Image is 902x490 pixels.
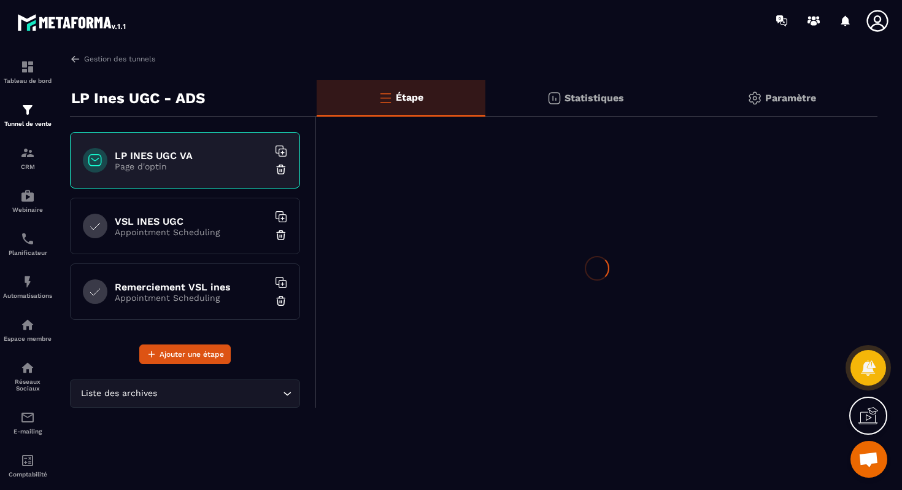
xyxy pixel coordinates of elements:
a: automationsautomationsWebinaire [3,179,52,222]
a: schedulerschedulerPlanificateur [3,222,52,265]
p: Appointment Scheduling [115,227,268,237]
img: arrow [70,53,81,64]
p: CRM [3,163,52,170]
img: formation [20,146,35,160]
a: Ouvrir le chat [850,441,887,478]
a: automationsautomationsAutomatisations [3,265,52,308]
img: automations [20,317,35,332]
p: Paramètre [765,92,816,104]
a: emailemailE-mailing [3,401,52,444]
img: automations [20,274,35,289]
a: accountantaccountantComptabilité [3,444,52,487]
img: email [20,410,35,425]
button: Ajouter une étape [139,344,231,364]
a: social-networksocial-networkRéseaux Sociaux [3,351,52,401]
img: automations [20,189,35,203]
img: formation [20,103,35,117]
h6: Remerciement VSL ines [115,281,268,293]
p: Page d'optin [115,161,268,171]
img: scheduler [20,231,35,246]
p: Tableau de bord [3,77,52,84]
span: Liste des archives [78,387,160,400]
p: Statistiques [565,92,624,104]
p: Automatisations [3,292,52,299]
p: Comptabilité [3,471,52,478]
p: Planificateur [3,249,52,256]
img: setting-gr.5f69749f.svg [747,91,762,106]
img: accountant [20,453,35,468]
a: formationformationTunnel de vente [3,93,52,136]
img: trash [275,295,287,307]
a: formationformationTableau de bord [3,50,52,93]
p: Étape [396,91,423,103]
a: automationsautomationsEspace membre [3,308,52,351]
img: bars-o.4a397970.svg [378,90,393,105]
a: Gestion des tunnels [70,53,155,64]
p: Réseaux Sociaux [3,378,52,392]
img: stats.20deebd0.svg [547,91,561,106]
p: E-mailing [3,428,52,435]
h6: VSL INES UGC [115,216,268,227]
input: Search for option [160,387,280,400]
img: logo [17,11,128,33]
img: social-network [20,360,35,375]
p: LP Ines UGC - ADS [71,86,205,111]
p: Appointment Scheduling [115,293,268,303]
p: Espace membre [3,335,52,342]
h6: LP INES UGC VA [115,150,268,161]
p: Webinaire [3,206,52,213]
a: formationformationCRM [3,136,52,179]
img: formation [20,60,35,74]
div: Search for option [70,379,300,408]
img: trash [275,163,287,176]
img: trash [275,229,287,241]
span: Ajouter une étape [160,348,224,360]
p: Tunnel de vente [3,120,52,127]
